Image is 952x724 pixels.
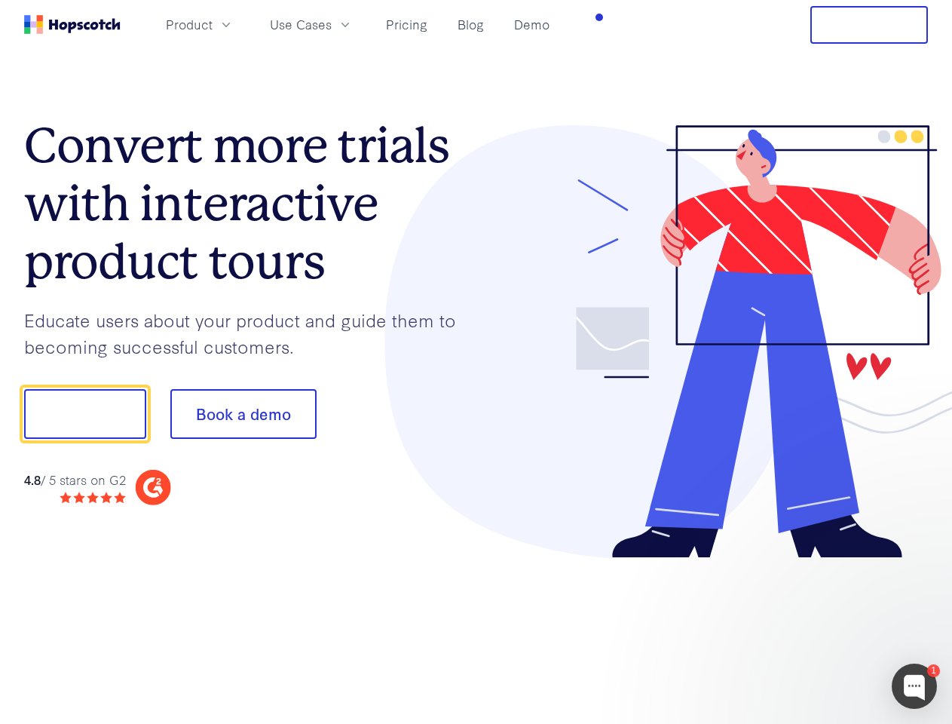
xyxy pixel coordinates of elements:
span: Use Cases [270,15,332,34]
a: Demo [508,12,556,37]
p: Educate users about your product and guide them to becoming successful customers. [24,307,476,359]
button: Free Trial [810,6,928,44]
a: Blog [452,12,490,37]
button: Product [157,12,243,37]
h1: Convert more trials with interactive product tours [24,117,476,290]
div: / 5 stars on G2 [24,471,126,489]
button: Show me! [24,389,146,439]
a: Home [24,15,121,34]
strong: 4.8 [24,471,41,488]
a: Pricing [380,12,433,37]
span: Product [166,15,213,34]
button: Book a demo [170,389,317,439]
button: Use Cases [261,12,362,37]
div: 1 [927,664,940,677]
